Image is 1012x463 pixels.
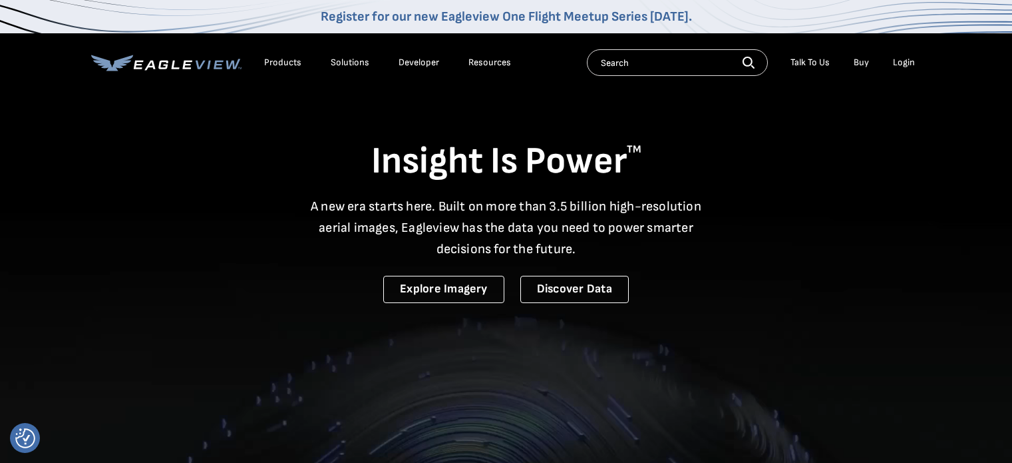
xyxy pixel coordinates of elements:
[468,57,511,69] div: Resources
[893,57,915,69] div: Login
[627,143,641,156] sup: TM
[303,196,710,260] p: A new era starts here. Built on more than 3.5 billion high-resolution aerial images, Eagleview ha...
[15,428,35,448] button: Consent Preferences
[383,276,504,303] a: Explore Imagery
[520,276,629,303] a: Discover Data
[587,49,768,76] input: Search
[790,57,830,69] div: Talk To Us
[264,57,301,69] div: Products
[331,57,369,69] div: Solutions
[399,57,439,69] a: Developer
[91,139,922,185] h1: Insight Is Power
[854,57,869,69] a: Buy
[321,9,692,25] a: Register for our new Eagleview One Flight Meetup Series [DATE].
[15,428,35,448] img: Revisit consent button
